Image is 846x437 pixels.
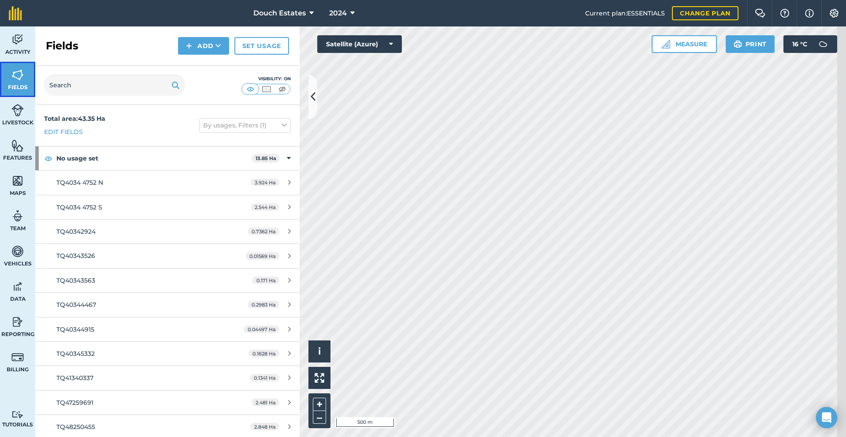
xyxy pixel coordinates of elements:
img: svg+xml;base64,PHN2ZyB4bWxucz0iaHR0cDovL3d3dy53My5vcmcvMjAwMC9zdmciIHdpZHRoPSI1NiIgaGVpZ2h0PSI2MC... [11,139,24,152]
span: 0.01569 Ha [245,252,279,260]
a: TQ413403370.1341 Ha [35,366,300,390]
span: 2.481 Ha [252,399,279,406]
a: TQ403435630.171 Ha [35,269,300,292]
span: TQ48250455 [56,423,95,431]
div: Visibility: On [241,75,291,82]
img: svg+xml;base64,PD94bWwgdmVyc2lvbj0iMS4wIiBlbmNvZGluZz0idXRmLTgiPz4KPCEtLSBHZW5lcmF0b3I6IEFkb2JlIE... [11,245,24,258]
span: 2.544 Ha [251,203,279,211]
span: 0.1341 Ha [250,374,279,381]
span: TQ40343563 [56,276,95,284]
strong: No usage set [56,146,252,170]
div: Open Intercom Messenger [816,407,837,428]
img: svg+xml;base64,PD94bWwgdmVyc2lvbj0iMS4wIiBlbmNvZGluZz0idXRmLTgiPz4KPCEtLSBHZW5lcmF0b3I6IEFkb2JlIE... [11,351,24,364]
div: No usage set13.85 Ha [35,146,300,170]
a: TQ403453320.1628 Ha [35,342,300,366]
input: Search [44,75,185,96]
span: TQ41340337 [56,374,93,382]
img: svg+xml;base64,PD94bWwgdmVyc2lvbj0iMS4wIiBlbmNvZGluZz0idXRmLTgiPz4KPCEtLSBHZW5lcmF0b3I6IEFkb2JlIE... [814,35,832,53]
span: TQ40344467 [56,301,96,309]
button: Add [178,37,229,55]
span: 0.7362 Ha [248,228,279,235]
span: 0.1628 Ha [249,350,279,357]
a: TQ403449150.04497 Ha [35,317,300,341]
img: svg+xml;base64,PHN2ZyB4bWxucz0iaHR0cDovL3d3dy53My5vcmcvMjAwMC9zdmciIHdpZHRoPSI1MCIgaGVpZ2h0PSI0MC... [277,85,288,93]
a: TQ403444670.2983 Ha [35,293,300,317]
span: TQ4034 4752 N [56,179,103,187]
img: svg+xml;base64,PHN2ZyB4bWxucz0iaHR0cDovL3d3dy53My5vcmcvMjAwMC9zdmciIHdpZHRoPSIxOSIgaGVpZ2h0PSIyNC... [171,80,180,90]
strong: 13.85 Ha [256,155,276,161]
img: svg+xml;base64,PD94bWwgdmVyc2lvbj0iMS4wIiBlbmNvZGluZz0idXRmLTgiPz4KPCEtLSBHZW5lcmF0b3I6IEFkb2JlIE... [11,411,24,419]
img: svg+xml;base64,PHN2ZyB4bWxucz0iaHR0cDovL3d3dy53My5vcmcvMjAwMC9zdmciIHdpZHRoPSIxNCIgaGVpZ2h0PSIyNC... [186,41,192,51]
span: Current plan : ESSENTIALS [585,8,665,18]
button: Satellite (Azure) [317,35,402,53]
strong: Total area : 43.35 Ha [44,115,105,123]
button: Measure [652,35,717,53]
span: TQ40342924 [56,228,96,235]
img: svg+xml;base64,PHN2ZyB4bWxucz0iaHR0cDovL3d3dy53My5vcmcvMjAwMC9zdmciIHdpZHRoPSI1MCIgaGVpZ2h0PSI0MC... [261,85,272,93]
img: svg+xml;base64,PHN2ZyB4bWxucz0iaHR0cDovL3d3dy53My5vcmcvMjAwMC9zdmciIHdpZHRoPSIxOCIgaGVpZ2h0PSIyNC... [45,153,52,164]
img: svg+xml;base64,PD94bWwgdmVyc2lvbj0iMS4wIiBlbmNvZGluZz0idXRmLTgiPz4KPCEtLSBHZW5lcmF0b3I6IEFkb2JlIE... [11,209,24,223]
a: TQ403429240.7362 Ha [35,220,300,243]
img: A cog icon [829,9,839,18]
button: i [308,340,330,362]
button: By usages, Filters (1) [199,118,291,132]
button: + [313,398,326,411]
span: TQ47259691 [56,399,93,407]
a: TQ4034 4752 S2.544 Ha [35,195,300,219]
span: TQ4034 4752 S [56,203,102,211]
img: svg+xml;base64,PD94bWwgdmVyc2lvbj0iMS4wIiBlbmNvZGluZz0idXRmLTgiPz4KPCEtLSBHZW5lcmF0b3I6IEFkb2JlIE... [11,280,24,293]
img: svg+xml;base64,PHN2ZyB4bWxucz0iaHR0cDovL3d3dy53My5vcmcvMjAwMC9zdmciIHdpZHRoPSI1NiIgaGVpZ2h0PSI2MC... [11,174,24,187]
img: svg+xml;base64,PD94bWwgdmVyc2lvbj0iMS4wIiBlbmNvZGluZz0idXRmLTgiPz4KPCEtLSBHZW5lcmF0b3I6IEFkb2JlIE... [11,33,24,46]
a: TQ403435260.01569 Ha [35,244,300,268]
span: 0.04497 Ha [244,325,279,333]
button: Print [726,35,775,53]
a: Change plan [672,6,738,20]
img: Ruler icon [661,40,670,49]
span: Douch Estates [253,8,306,19]
img: svg+xml;base64,PD94bWwgdmVyc2lvbj0iMS4wIiBlbmNvZGluZz0idXRmLTgiPz4KPCEtLSBHZW5lcmF0b3I6IEFkb2JlIE... [11,104,24,117]
a: Edit fields [44,127,83,137]
a: TQ472596912.481 Ha [35,391,300,415]
span: 16 ° C [792,35,807,53]
img: Four arrows, one pointing top left, one top right, one bottom right and the last bottom left [315,373,324,383]
img: A question mark icon [779,9,790,18]
img: Two speech bubbles overlapping with the left bubble in the forefront [755,9,765,18]
span: TQ40343526 [56,252,95,260]
img: svg+xml;base64,PHN2ZyB4bWxucz0iaHR0cDovL3d3dy53My5vcmcvMjAwMC9zdmciIHdpZHRoPSIxNyIgaGVpZ2h0PSIxNy... [805,8,814,19]
span: 2.848 Ha [250,423,279,430]
span: 2024 [329,8,347,19]
img: fieldmargin Logo [9,6,22,20]
span: 3.924 Ha [251,179,279,186]
a: Set usage [234,37,289,55]
span: TQ40345332 [56,350,95,358]
img: svg+xml;base64,PD94bWwgdmVyc2lvbj0iMS4wIiBlbmNvZGluZz0idXRmLTgiPz4KPCEtLSBHZW5lcmF0b3I6IEFkb2JlIE... [11,315,24,329]
button: 16 °C [783,35,837,53]
img: svg+xml;base64,PHN2ZyB4bWxucz0iaHR0cDovL3d3dy53My5vcmcvMjAwMC9zdmciIHdpZHRoPSI1MCIgaGVpZ2h0PSI0MC... [245,85,256,93]
img: svg+xml;base64,PHN2ZyB4bWxucz0iaHR0cDovL3d3dy53My5vcmcvMjAwMC9zdmciIHdpZHRoPSI1NiIgaGVpZ2h0PSI2MC... [11,68,24,82]
h2: Fields [46,39,78,53]
span: TQ40344915 [56,325,94,333]
span: 0.2983 Ha [248,301,279,308]
span: 0.171 Ha [252,276,279,284]
a: TQ4034 4752 N3.924 Ha [35,171,300,194]
button: – [313,411,326,424]
span: i [318,346,321,357]
img: svg+xml;base64,PHN2ZyB4bWxucz0iaHR0cDovL3d3dy53My5vcmcvMjAwMC9zdmciIHdpZHRoPSIxOSIgaGVpZ2h0PSIyNC... [734,39,742,49]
